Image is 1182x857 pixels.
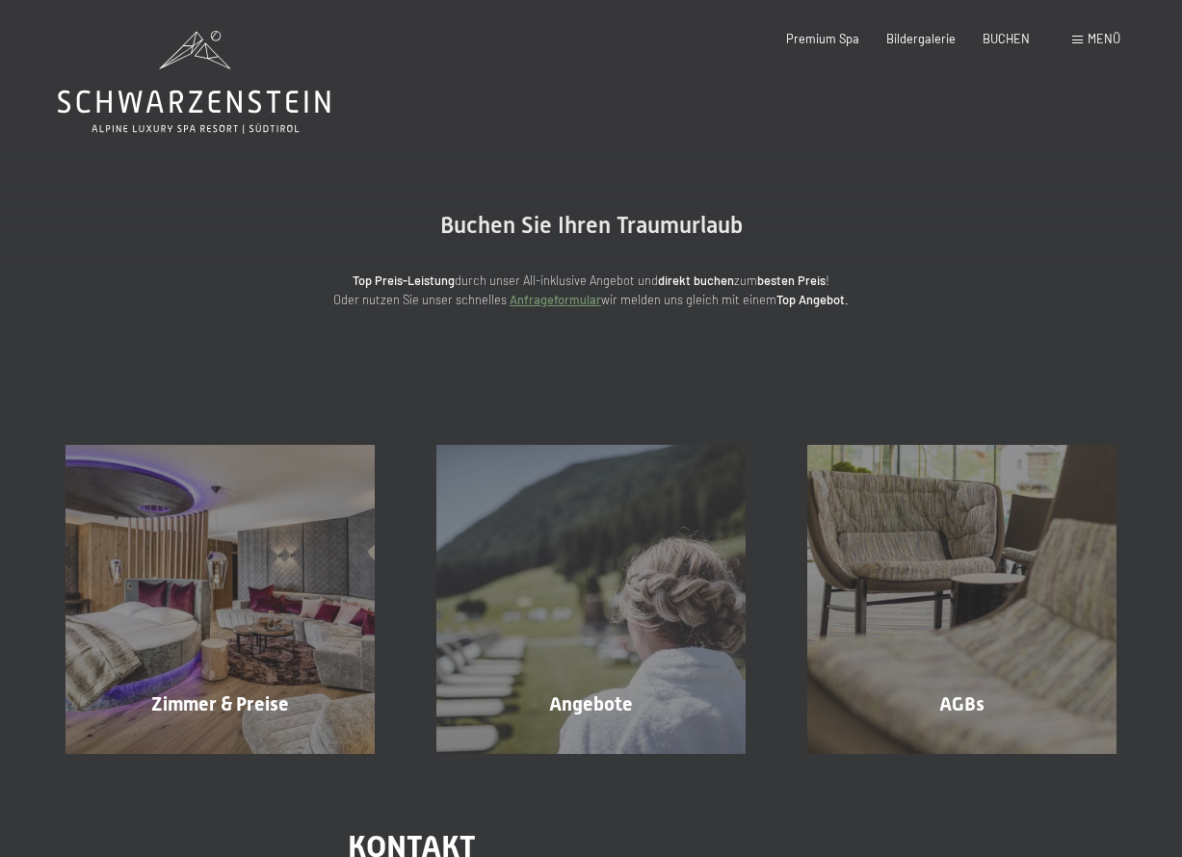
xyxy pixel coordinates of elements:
[757,273,826,288] strong: besten Preis
[151,692,289,715] span: Zimmer & Preise
[786,31,859,46] a: Premium Spa
[776,445,1147,754] a: Buchung AGBs
[353,273,455,288] strong: Top Preis-Leistung
[886,31,956,46] a: Bildergalerie
[206,271,977,310] p: durch unser All-inklusive Angebot und zum ! Oder nutzen Sie unser schnelles wir melden uns gleich...
[776,292,849,307] strong: Top Angebot.
[1088,31,1120,46] span: Menü
[440,212,743,239] span: Buchen Sie Ihren Traumurlaub
[939,692,985,715] span: AGBs
[658,273,734,288] strong: direkt buchen
[510,292,601,307] a: Anfrageformular
[549,692,633,715] span: Angebote
[406,445,776,754] a: Buchung Angebote
[35,445,406,754] a: Buchung Zimmer & Preise
[983,31,1030,46] a: BUCHEN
